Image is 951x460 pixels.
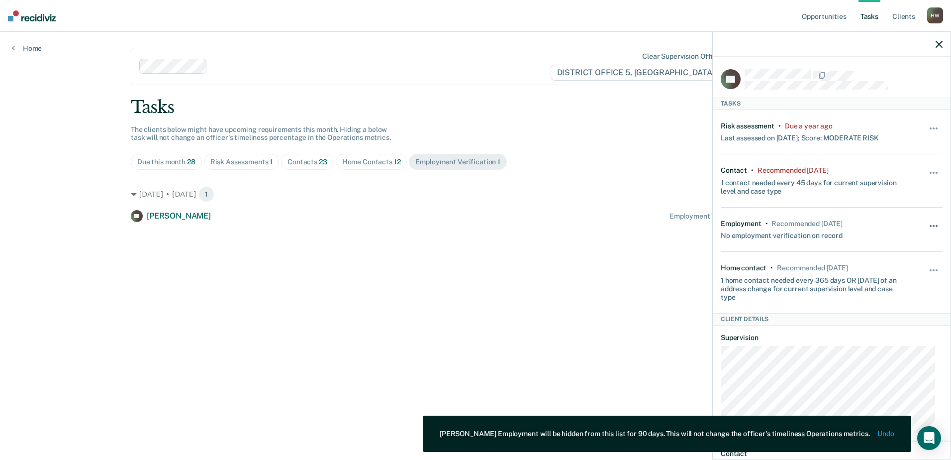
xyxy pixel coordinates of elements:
[415,158,500,166] div: Employment Verification
[721,122,774,130] div: Risk assessment
[147,211,211,221] span: [PERSON_NAME]
[721,175,906,196] div: 1 contact needed every 45 days for current supervision level and case type
[721,264,766,272] div: Home contact
[721,272,906,301] div: 1 home contact needed every 365 days OR [DATE] of an address change for current supervision level...
[551,65,729,81] span: DISTRICT OFFICE 5, [GEOGRAPHIC_DATA]
[131,97,820,117] div: Tasks
[721,334,943,342] dt: Supervision
[270,158,273,166] span: 1
[721,220,761,228] div: Employment
[721,228,843,240] div: No employment verification on record
[927,7,943,23] div: H W
[394,158,401,166] span: 12
[878,430,894,438] button: Undo
[342,158,401,166] div: Home Contacts
[187,158,195,166] span: 28
[8,10,56,21] img: Recidiviz
[758,166,828,175] div: Recommended 4 days ago
[669,212,820,221] div: Employment Verification recommended [DATE]
[131,186,820,202] div: [DATE] • [DATE]
[770,264,773,272] div: •
[198,186,214,202] span: 1
[287,158,327,166] div: Contacts
[721,166,747,175] div: Contact
[713,313,951,325] div: Client Details
[137,158,195,166] div: Due this month
[497,158,500,166] span: 1
[917,426,941,450] div: Open Intercom Messenger
[642,52,727,61] div: Clear supervision officers
[713,98,951,110] div: Tasks
[721,130,879,142] div: Last assessed on [DATE]; Score: MODERATE RISK
[12,44,42,53] a: Home
[777,264,848,272] div: Recommended in 23 days
[785,122,833,130] div: Due a year ago
[721,450,943,458] dt: Contact
[319,158,327,166] span: 23
[440,430,869,438] div: [PERSON_NAME] Employment will be hidden from this list for 90 days. This will not change the offi...
[131,125,391,142] span: The clients below might have upcoming requirements this month. Hiding a below task will not chang...
[210,158,273,166] div: Risk Assessments
[771,220,842,228] div: Recommended in 23 days
[765,220,768,228] div: •
[751,166,754,175] div: •
[778,122,781,130] div: •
